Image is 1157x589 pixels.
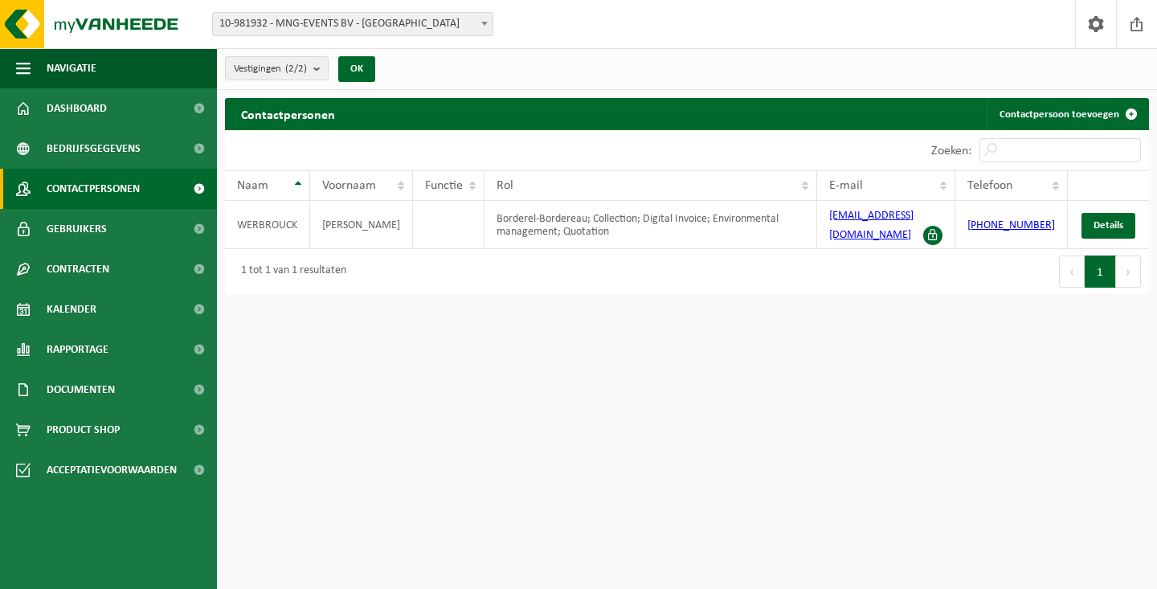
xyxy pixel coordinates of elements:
span: Details [1094,220,1123,231]
a: [PHONE_NUMBER] [967,219,1055,231]
button: 1 [1085,256,1116,288]
span: Dashboard [47,88,107,129]
h2: Contactpersonen [225,98,351,129]
span: Functie [425,179,463,192]
span: Rol [497,179,513,192]
a: Contactpersoon toevoegen [987,98,1147,130]
span: 10-981932 - MNG-EVENTS BV - OUDENAARDE [212,12,493,36]
span: Rapportage [47,329,108,370]
span: E-mail [829,179,863,192]
a: Details [1081,213,1135,239]
span: Vestigingen [234,57,307,81]
span: Contracten [47,249,109,289]
span: Gebruikers [47,209,107,249]
td: Borderel-Bordereau; Collection; Digital Invoice; Environmental management; Quotation [484,201,818,249]
td: WERBROUCK [225,201,310,249]
span: Kalender [47,289,96,329]
td: [PERSON_NAME] [310,201,413,249]
span: Product Shop [47,410,120,450]
div: 1 tot 1 van 1 resultaten [233,257,346,286]
span: Bedrijfsgegevens [47,129,141,169]
a: [EMAIL_ADDRESS][DOMAIN_NAME] [829,210,914,241]
span: Navigatie [47,48,96,88]
span: Documenten [47,370,115,410]
label: Zoeken: [931,145,971,157]
count: (2/2) [285,63,307,74]
button: Next [1116,256,1141,288]
button: Previous [1059,256,1085,288]
span: 10-981932 - MNG-EVENTS BV - OUDENAARDE [213,13,493,35]
button: Vestigingen(2/2) [225,56,329,80]
span: Voornaam [322,179,376,192]
button: OK [338,56,375,82]
span: Telefoon [967,179,1012,192]
span: Acceptatievoorwaarden [47,450,177,490]
span: Naam [237,179,268,192]
span: Contactpersonen [47,169,140,209]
